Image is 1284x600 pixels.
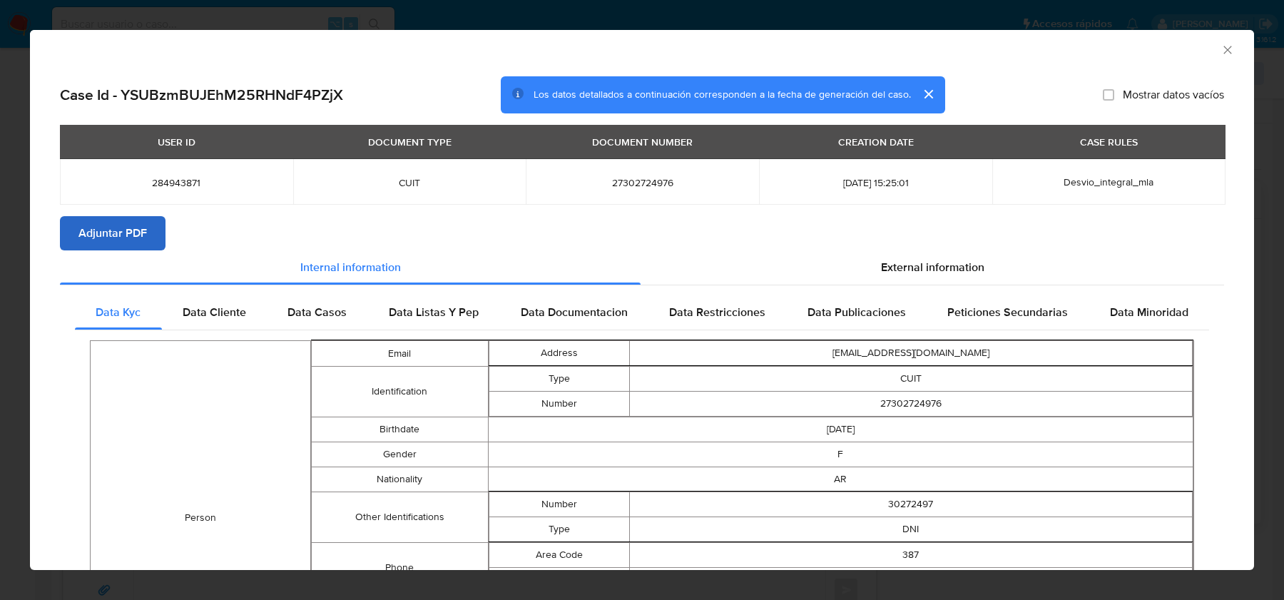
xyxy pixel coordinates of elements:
[489,543,629,568] td: Area Code
[489,517,629,542] td: Type
[30,30,1254,570] div: closure-recommendation-modal
[312,467,488,492] td: Nationality
[488,442,1193,467] td: F
[489,492,629,517] td: Number
[488,467,1193,492] td: AR
[629,367,1192,392] td: CUIT
[629,543,1192,568] td: 387
[489,568,629,593] td: Number
[312,492,488,543] td: Other Identifications
[1103,89,1114,101] input: Mostrar datos vacíos
[312,367,488,417] td: Identification
[1221,43,1233,56] button: Cerrar ventana
[312,341,488,367] td: Email
[312,417,488,442] td: Birthdate
[312,543,488,594] td: Phone
[584,130,701,154] div: DOCUMENT NUMBER
[489,392,629,417] td: Number
[96,304,141,320] span: Data Kyc
[78,218,147,249] span: Adjuntar PDF
[629,492,1192,517] td: 30272497
[77,176,276,189] span: 284943871
[360,130,460,154] div: DOCUMENT TYPE
[287,304,347,320] span: Data Casos
[300,259,401,275] span: Internal information
[776,176,975,189] span: [DATE] 15:25:01
[489,367,629,392] td: Type
[183,304,246,320] span: Data Cliente
[389,304,479,320] span: Data Listas Y Pep
[807,304,906,320] span: Data Publicaciones
[629,392,1192,417] td: 27302724976
[534,88,911,102] span: Los datos detallados a continuación corresponden a la fecha de generación del caso.
[1064,175,1153,189] span: Desvio_integral_mla
[149,130,204,154] div: USER ID
[60,86,343,104] h2: Case Id - YSUBzmBUJEhM25RHNdF4PZjX
[669,304,765,320] span: Data Restricciones
[75,295,1209,330] div: Detailed internal info
[310,176,509,189] span: CUIT
[312,442,488,467] td: Gender
[60,216,165,250] button: Adjuntar PDF
[1071,130,1146,154] div: CASE RULES
[1110,304,1188,320] span: Data Minoridad
[881,259,984,275] span: External information
[1123,88,1224,102] span: Mostrar datos vacíos
[629,341,1192,366] td: [EMAIL_ADDRESS][DOMAIN_NAME]
[60,250,1224,285] div: Detailed info
[911,77,945,111] button: cerrar
[521,304,628,320] span: Data Documentacion
[629,568,1192,593] td: 4570160
[830,130,922,154] div: CREATION DATE
[543,176,742,189] span: 27302724976
[629,517,1192,542] td: DNI
[489,341,629,366] td: Address
[488,417,1193,442] td: [DATE]
[947,304,1068,320] span: Peticiones Secundarias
